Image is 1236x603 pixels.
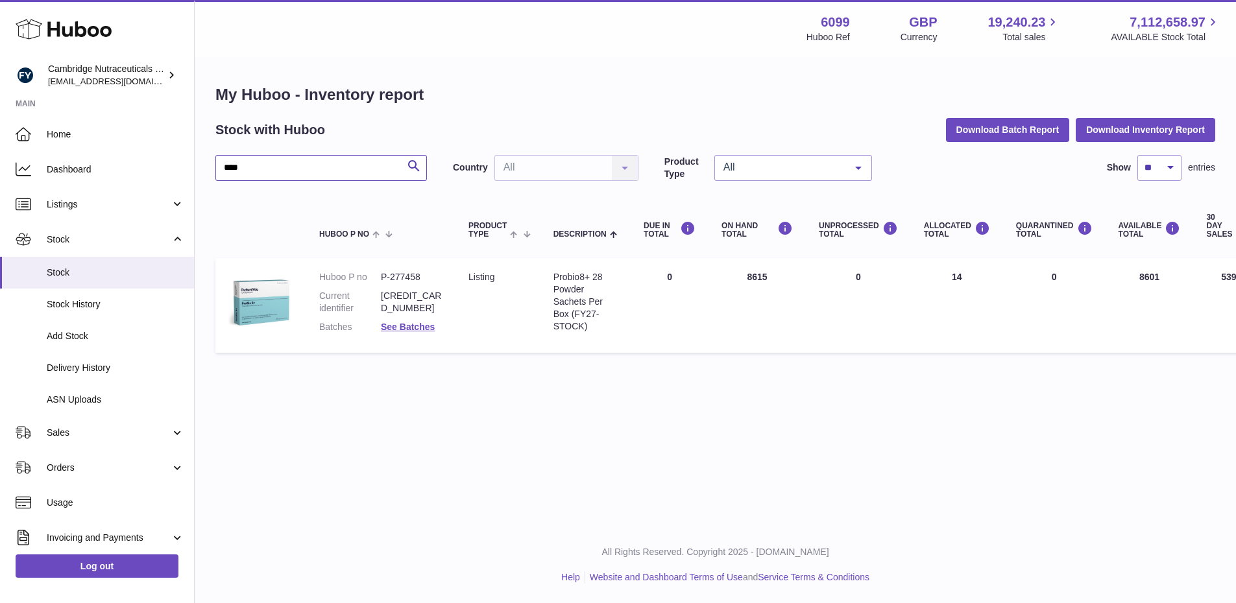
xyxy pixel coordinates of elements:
[47,298,184,311] span: Stock History
[988,14,1060,43] a: 19,240.23 Total sales
[721,221,793,239] div: ON HAND Total
[319,321,381,333] dt: Batches
[561,572,580,582] a: Help
[1052,272,1057,282] span: 0
[16,65,35,85] img: huboo@camnutra.com
[821,14,850,31] strong: 6099
[1106,258,1194,353] td: 8601
[585,571,869,584] li: and
[1016,221,1093,239] div: QUARANTINED Total
[381,271,442,283] dd: P-277458
[806,258,911,353] td: 0
[631,258,709,353] td: 0
[709,258,806,353] td: 8615
[48,76,191,86] span: [EMAIL_ADDRESS][DOMAIN_NAME]
[720,161,845,174] span: All
[644,221,696,239] div: DUE IN TOTAL
[47,198,171,211] span: Listings
[1111,31,1220,43] span: AVAILABLE Stock Total
[1130,14,1206,31] span: 7,112,658.97
[758,572,869,582] a: Service Terms & Conditions
[664,156,708,180] label: Product Type
[909,14,937,31] strong: GBP
[47,330,184,342] span: Add Stock
[911,258,1003,353] td: 14
[468,222,507,239] span: Product Type
[988,14,1045,31] span: 19,240.23
[901,31,938,43] div: Currency
[1076,118,1215,141] button: Download Inventory Report
[47,427,171,439] span: Sales
[47,394,184,406] span: ASN Uploads
[453,161,488,174] label: Country
[319,230,369,239] span: Huboo P no
[819,221,898,239] div: UNPROCESSED Total
[924,221,990,239] div: ALLOCATED Total
[1111,14,1220,43] a: 7,112,658.97 AVAILABLE Stock Total
[381,290,442,314] dd: [CREDIT_CARD_NUMBER]
[205,546,1226,558] p: All Rights Reserved. Copyright 2025 - [DOMAIN_NAME]
[48,63,165,88] div: Cambridge Nutraceuticals Ltd
[47,233,171,246] span: Stock
[590,572,743,582] a: Website and Dashboard Terms of Use
[215,121,325,139] h2: Stock with Huboo
[47,128,184,141] span: Home
[228,271,293,336] img: product image
[553,271,618,332] div: Probio8+ 28 Powder Sachets Per Box (FY27-STOCK)
[806,31,850,43] div: Huboo Ref
[1002,31,1060,43] span: Total sales
[946,118,1070,141] button: Download Batch Report
[1107,161,1131,174] label: Show
[381,322,435,332] a: See Batches
[47,497,184,509] span: Usage
[47,163,184,176] span: Dashboard
[47,532,171,544] span: Invoicing and Payments
[1188,161,1215,174] span: entries
[468,272,494,282] span: listing
[47,266,184,279] span: Stock
[319,271,381,283] dt: Huboo P no
[553,230,607,239] span: Description
[1119,221,1181,239] div: AVAILABLE Total
[47,362,184,374] span: Delivery History
[319,290,381,314] dt: Current identifier
[215,84,1215,105] h1: My Huboo - Inventory report
[16,554,178,578] a: Log out
[47,462,171,474] span: Orders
